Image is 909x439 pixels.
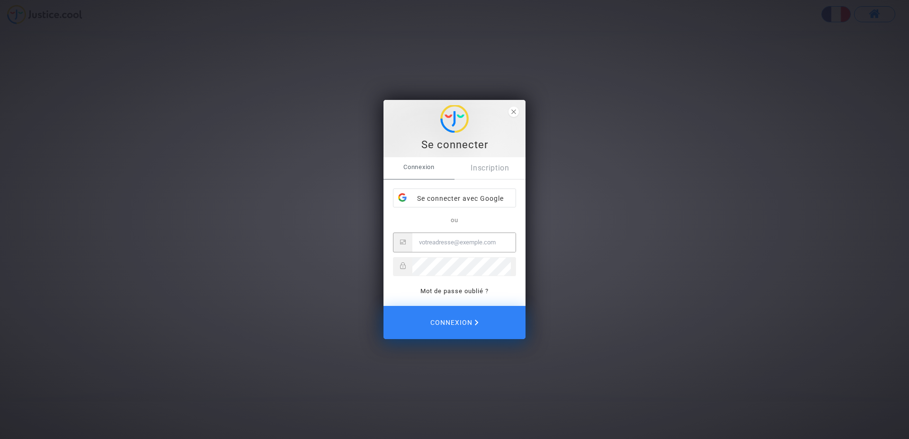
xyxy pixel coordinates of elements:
[383,306,526,339] button: Connexion
[393,189,516,208] div: Se connecter avec Google
[508,107,519,117] span: close
[389,138,520,152] div: Se connecter
[383,157,454,177] span: Connexion
[412,233,516,252] input: Email
[412,258,511,276] input: Password
[430,313,479,332] span: Connexion
[451,216,458,224] span: ou
[454,157,526,179] a: Inscription
[420,287,489,295] a: Mot de passe oublié ?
